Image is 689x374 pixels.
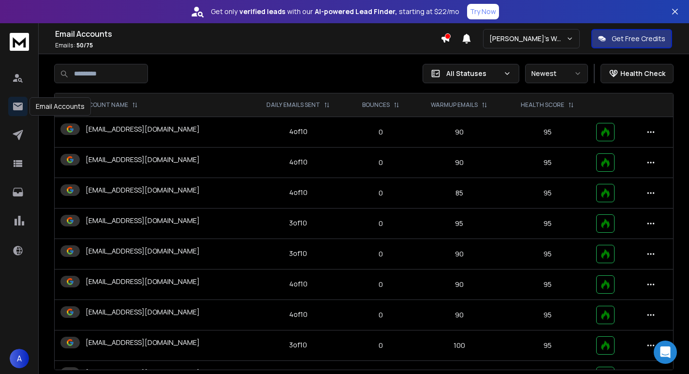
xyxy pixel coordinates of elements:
button: A [10,349,29,368]
span: 50 / 75 [76,41,93,49]
strong: AI-powered Lead Finder, [315,7,397,16]
p: 0 [353,249,408,259]
p: 0 [353,280,408,289]
td: 100 [414,330,504,360]
p: WARMUP EMAILS [431,101,478,109]
td: 95 [504,178,590,208]
td: 95 [504,239,590,269]
div: 4 of 10 [289,310,308,319]
div: 3 of 10 [289,249,307,258]
img: logo [10,33,29,51]
p: [PERSON_NAME]'s Workspace [489,34,566,44]
p: DAILY EMAILS SENT [266,101,320,109]
div: 4 of 10 [289,188,308,197]
div: Email Accounts [29,97,91,116]
td: 85 [414,178,504,208]
p: [EMAIL_ADDRESS][DOMAIN_NAME] [86,124,200,134]
p: HEALTH SCORE [521,101,564,109]
div: 4 of 10 [289,279,308,289]
td: 90 [414,269,504,299]
p: [EMAIL_ADDRESS][DOMAIN_NAME] [86,216,200,225]
p: 0 [353,310,408,320]
button: Try Now [467,4,499,19]
p: 0 [353,127,408,137]
td: 90 [414,239,504,269]
h1: Email Accounts [55,28,440,40]
p: 0 [353,341,408,350]
p: 0 [353,188,408,198]
td: 95 [504,330,590,360]
p: All Statuses [446,69,499,78]
p: [EMAIL_ADDRESS][DOMAIN_NAME] [86,338,200,347]
div: 3 of 10 [289,218,307,228]
div: Open Intercom Messenger [654,341,677,364]
p: Get Free Credits [612,34,665,44]
p: [EMAIL_ADDRESS][DOMAIN_NAME] [86,277,200,286]
p: [EMAIL_ADDRESS][DOMAIN_NAME] [86,155,200,165]
p: Try Now [470,7,496,16]
p: Emails : [55,42,440,49]
strong: verified leads [239,7,285,16]
p: [EMAIL_ADDRESS][DOMAIN_NAME] [86,246,200,256]
div: 4 of 10 [289,127,308,136]
td: 95 [504,299,590,330]
td: 95 [504,117,590,147]
td: 95 [504,208,590,239]
p: Get only with our starting at $22/mo [211,7,459,16]
button: Health Check [601,64,674,83]
p: Health Check [620,69,665,78]
td: 90 [414,117,504,147]
td: 90 [414,147,504,178]
button: Newest [525,64,588,83]
div: EMAIL ACCOUNT NAME [62,101,138,109]
td: 95 [414,208,504,239]
td: 90 [414,299,504,330]
p: 0 [353,158,408,167]
div: 4 of 10 [289,157,308,167]
td: 95 [504,147,590,178]
p: BOUNCES [362,101,390,109]
button: Get Free Credits [591,29,672,48]
div: 3 of 10 [289,340,307,350]
p: [EMAIL_ADDRESS][DOMAIN_NAME] [86,307,200,317]
td: 95 [504,269,590,299]
p: [EMAIL_ADDRESS][DOMAIN_NAME] [86,185,200,195]
p: 0 [353,219,408,228]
